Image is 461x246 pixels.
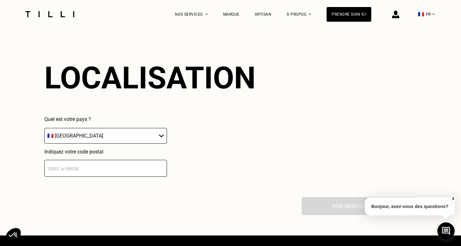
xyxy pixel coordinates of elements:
p: Quel est votre pays ? [44,116,167,122]
img: Menu déroulant [205,13,208,15]
button: X [450,195,456,202]
div: Localisation [44,60,256,96]
img: icône connexion [392,11,399,18]
a: Prendre soin ici [327,7,371,22]
img: Menu déroulant à propos [309,13,311,15]
img: Logo du service de couturière Tilli [23,11,77,17]
p: Bonjour, avez-vous des questions? [365,198,455,215]
a: Artisan [255,12,272,17]
p: Indiquez votre code postal [44,149,167,155]
input: 75001 or 69008 [44,160,167,177]
a: Marque [223,12,239,17]
span: 🇫🇷 [418,11,424,17]
img: menu déroulant [432,13,435,15]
